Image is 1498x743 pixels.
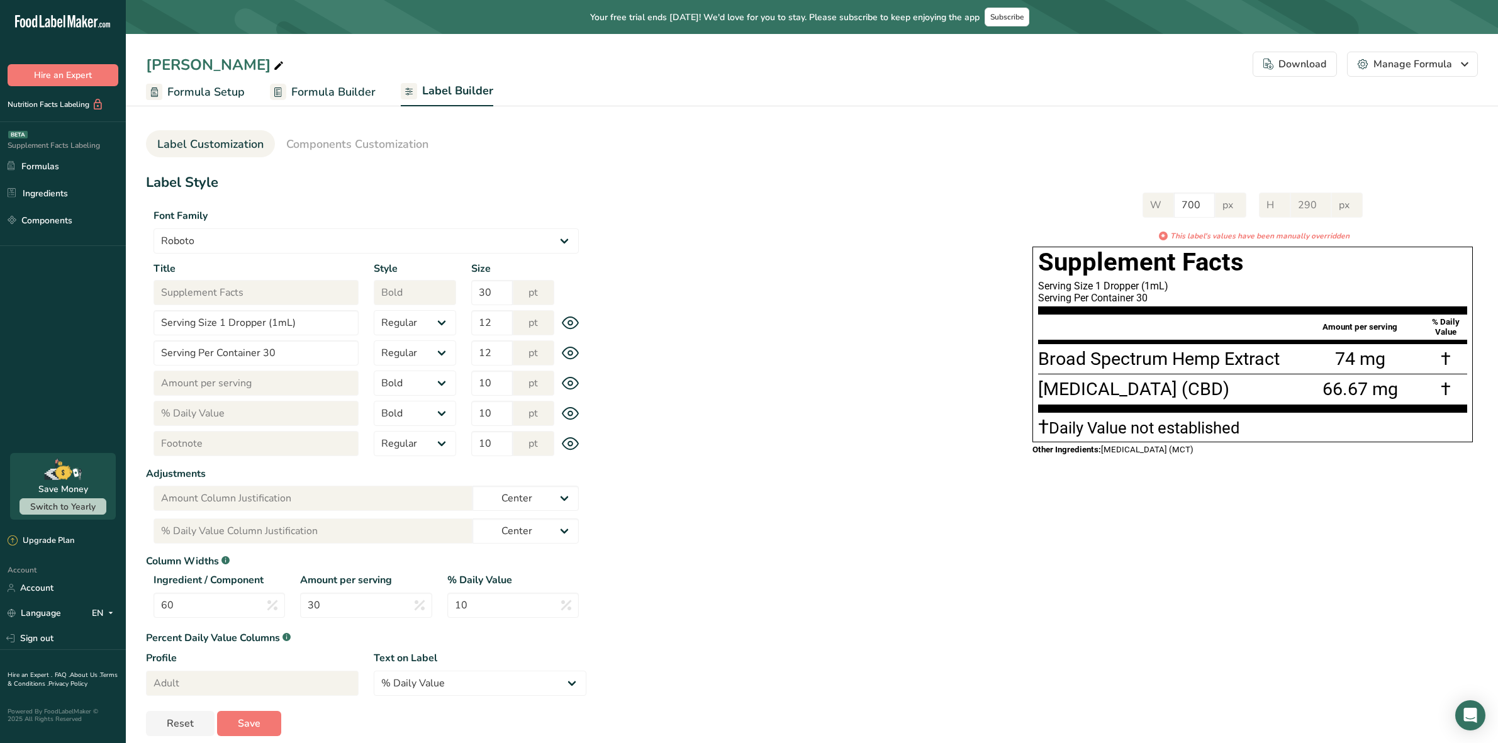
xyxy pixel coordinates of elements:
span: † [1441,378,1451,399]
button: Hire an Expert [8,64,118,86]
span: Switch to Yearly [30,501,96,513]
input: 30 [471,280,513,305]
label: Ingredient / Component [154,573,285,588]
input: Serving Per Container 30 [154,340,359,366]
input: 10 [471,371,513,396]
div: [MEDICAL_DATA] (MCT) [1032,445,1473,455]
button: Switch to Yearly [20,498,106,515]
span: Amount per serving [1322,322,1397,332]
span: Components Customization [286,136,428,153]
span: 66.67 mg [1322,378,1398,399]
label: Text on Label [374,651,586,666]
label: Title [154,261,359,276]
a: Terms & Conditions . [8,671,118,688]
label: Style [374,261,456,276]
span: Label Customization [157,136,264,153]
div: [PERSON_NAME] [146,53,286,76]
span: Label Builder [422,82,493,99]
div: Serving Size 1 Dropper (1mL) [1038,280,1467,292]
label: Amount per serving [300,573,432,588]
label: % Daily Value [447,573,579,588]
label: Font Family [154,208,579,223]
input: Serving Size 1 Dropper (1mL) [154,310,359,335]
span: [MEDICAL_DATA] (CBD) [1038,378,1229,399]
input: 12 [471,340,513,366]
div: Download [1263,57,1326,72]
span: Other Ingredients: [1032,445,1101,454]
a: Formula Builder [270,78,376,106]
label: Size [471,261,554,276]
a: Privacy Policy [48,679,87,688]
button: Subscribe [985,8,1029,26]
a: Hire an Expert . [8,671,52,679]
button: Reset [146,711,215,736]
h1: Label Style [146,172,586,193]
label: Percent Daily Value Columns [146,630,586,645]
span: Formula Builder [291,84,376,101]
a: About Us . [70,671,100,679]
a: Label Builder [401,77,493,107]
input: 12 [471,310,513,335]
span: % Daily Value [1432,317,1460,337]
label: Column Widths [146,554,586,569]
button: Download [1253,52,1337,77]
span: Formula Setup [167,84,245,101]
a: Language [8,602,61,624]
div: Open Intercom Messenger [1455,700,1485,730]
input: 30 [300,593,432,618]
div: Manage Formula [1358,57,1467,72]
div: EN [92,606,118,621]
div: Powered By FoodLabelMaker © 2025 All Rights Reserved [8,708,118,723]
div: BETA [8,131,28,138]
input: 10 [471,401,513,426]
span: 74 mg [1335,348,1385,369]
span: Broad Spectrum Hemp Extract [1038,348,1280,369]
span: Reset [167,716,194,731]
span: Subscribe [990,12,1024,22]
input: 40 [154,593,285,618]
div: Serving Per Container 30 [1038,292,1467,304]
button: Manage Formula [1347,52,1478,77]
a: FAQ . [55,671,70,679]
button: Save [217,711,281,736]
input: 30 [447,593,579,618]
h1: Supplement Facts [1038,247,1467,277]
span: Your free trial ends [DATE]! We'd love for you to stay. Please subscribe to keep enjoying the app [590,11,980,24]
input: 10 [471,431,513,456]
div: Save Money [38,483,88,496]
span: † [1038,415,1049,439]
span: † [1441,348,1451,369]
label: Profile [146,651,359,666]
span: Save [238,716,260,731]
section: Daily Value not established [1038,413,1467,442]
div: Upgrade Plan [8,535,74,547]
i: This label's values have been manually overridden [1170,230,1350,242]
label: Adjustments [146,466,586,481]
a: Formula Setup [146,78,245,106]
